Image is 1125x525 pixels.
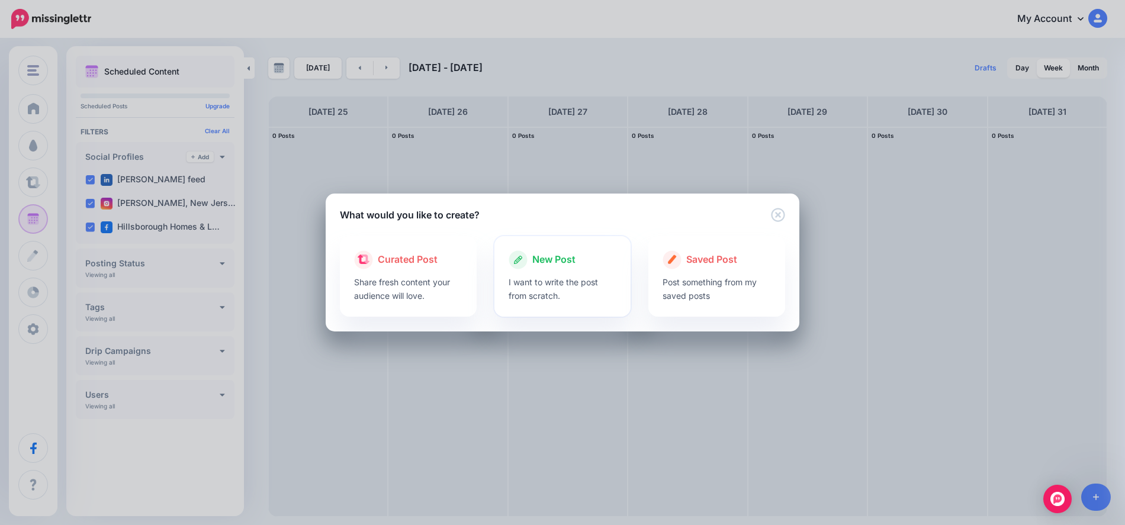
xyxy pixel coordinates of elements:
[354,275,462,302] p: Share fresh content your audience will love.
[378,252,438,268] span: Curated Post
[771,208,785,223] button: Close
[686,252,737,268] span: Saved Post
[358,255,369,264] img: curate.png
[663,275,771,302] p: Post something from my saved posts
[1043,485,1072,513] div: Open Intercom Messenger
[668,255,677,264] img: create.png
[340,208,480,222] h5: What would you like to create?
[532,252,576,268] span: New Post
[509,275,617,302] p: I want to write the post from scratch.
